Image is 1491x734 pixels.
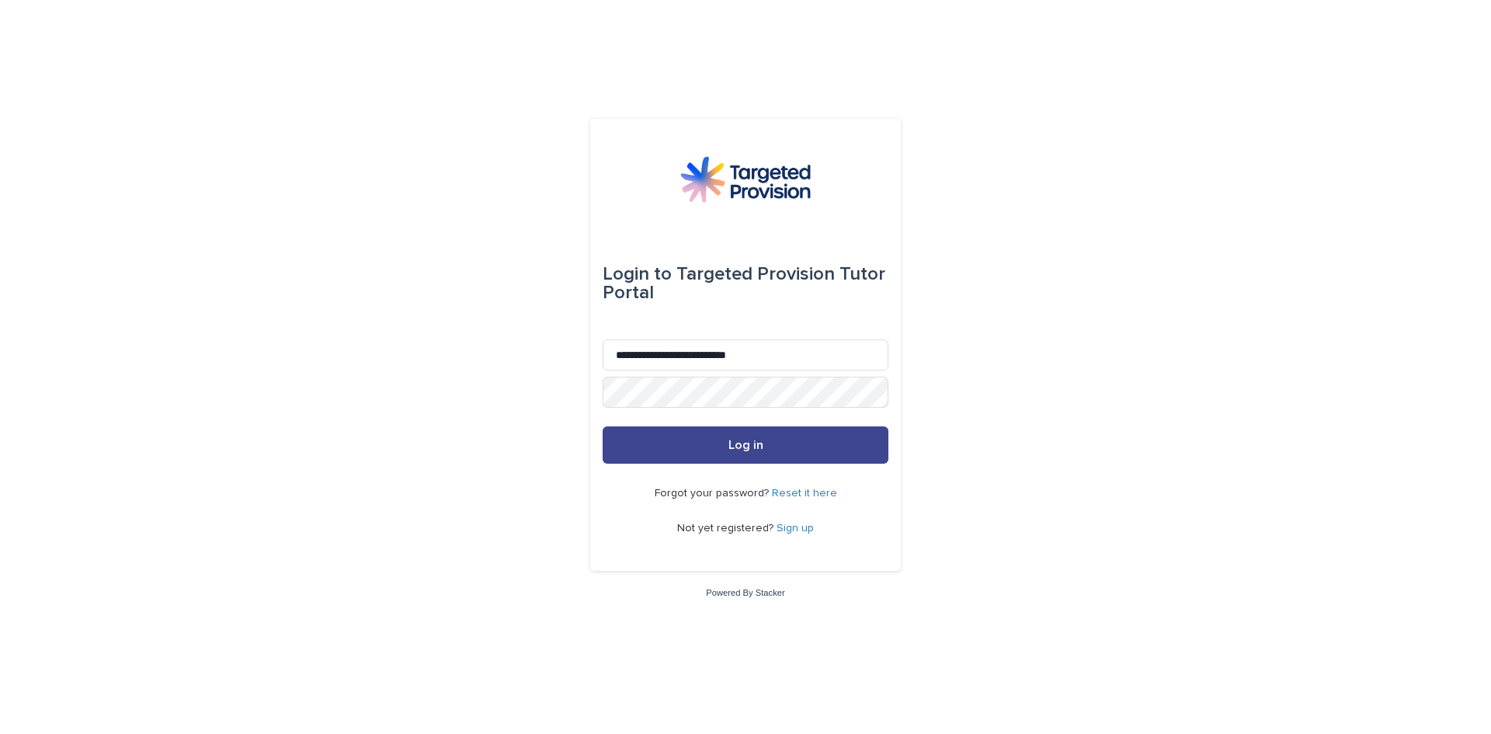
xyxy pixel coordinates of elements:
img: M5nRWzHhSzIhMunXDL62 [680,156,811,203]
span: Forgot your password? [655,488,772,499]
a: Sign up [777,523,814,534]
span: Login to [603,265,672,284]
a: Powered By Stacker [706,588,784,597]
span: Not yet registered? [677,523,777,534]
div: Targeted Provision Tutor Portal [603,252,888,315]
span: Log in [728,439,763,451]
a: Reset it here [772,488,837,499]
button: Log in [603,426,888,464]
